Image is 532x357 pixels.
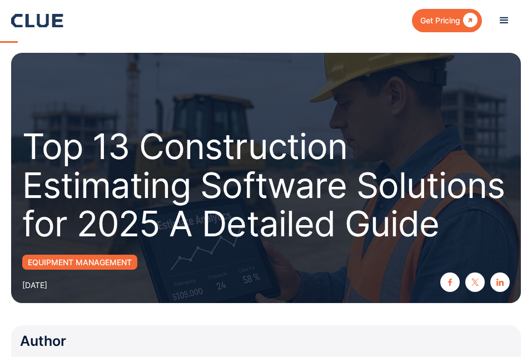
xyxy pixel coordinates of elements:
[460,13,478,27] div: 
[22,255,137,270] a: Equipment Management
[471,279,479,286] img: twitter X icon
[20,334,512,348] div: Author
[488,4,521,37] div: menu
[412,9,482,32] a: Get Pricing
[496,279,504,286] img: linkedin icon
[420,13,460,27] div: Get Pricing
[22,127,510,243] h1: Top 13 Construction Estimating Software Solutions for 2025 A Detailed Guide
[446,279,454,286] img: facebook icon
[22,278,47,292] div: [DATE]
